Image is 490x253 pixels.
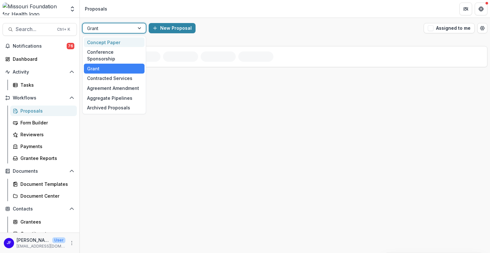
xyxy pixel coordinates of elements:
[13,69,67,75] span: Activity
[20,230,72,237] div: Constituents
[84,74,145,83] div: Contracted Services
[68,239,76,247] button: More
[10,106,77,116] a: Proposals
[10,80,77,90] a: Tasks
[10,179,77,189] a: Document Templates
[68,3,77,15] button: Open entity switcher
[3,54,77,64] a: Dashboard
[3,204,77,214] button: Open Contacts
[84,103,145,113] div: Archived Proposals
[10,228,77,239] a: Constituents
[20,131,72,138] div: Reviewers
[475,3,487,15] button: Get Help
[84,83,145,93] div: Agreement Amendment
[10,217,77,227] a: Grantees
[7,241,11,245] div: Jean Freeman-Crawford
[84,93,145,103] div: Aggregate Pipelines
[13,206,67,212] span: Contacts
[13,56,72,62] div: Dashboard
[84,47,145,64] div: Conference Sponsorship
[20,181,72,187] div: Document Templates
[20,155,72,162] div: Grantee Reports
[85,5,107,12] div: Proposals
[20,82,72,88] div: Tasks
[459,3,472,15] button: Partners
[3,41,77,51] button: Notifications76
[16,26,53,32] span: Search...
[20,193,72,199] div: Document Center
[424,23,475,33] button: Assigned to me
[10,129,77,140] a: Reviewers
[3,166,77,176] button: Open Documents
[10,141,77,152] a: Payments
[10,191,77,201] a: Document Center
[20,107,72,114] div: Proposals
[13,169,67,174] span: Documents
[52,237,65,243] p: User
[3,3,65,15] img: Missouri Foundation for Health logo
[67,43,74,49] span: 76
[3,67,77,77] button: Open Activity
[20,119,72,126] div: Form Builder
[13,95,67,101] span: Workflows
[84,64,145,74] div: Grant
[3,23,77,36] button: Search...
[20,218,72,225] div: Grantees
[149,23,196,33] button: New Proposal
[10,153,77,163] a: Grantee Reports
[477,23,487,33] button: Open table manager
[13,43,67,49] span: Notifications
[17,243,65,249] p: [EMAIL_ADDRESS][DOMAIN_NAME]
[3,93,77,103] button: Open Workflows
[82,4,110,13] nav: breadcrumb
[17,237,50,243] p: [PERSON_NAME]
[10,117,77,128] a: Form Builder
[20,143,72,150] div: Payments
[56,26,71,33] div: Ctrl + K
[84,37,145,47] div: Concept Paper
